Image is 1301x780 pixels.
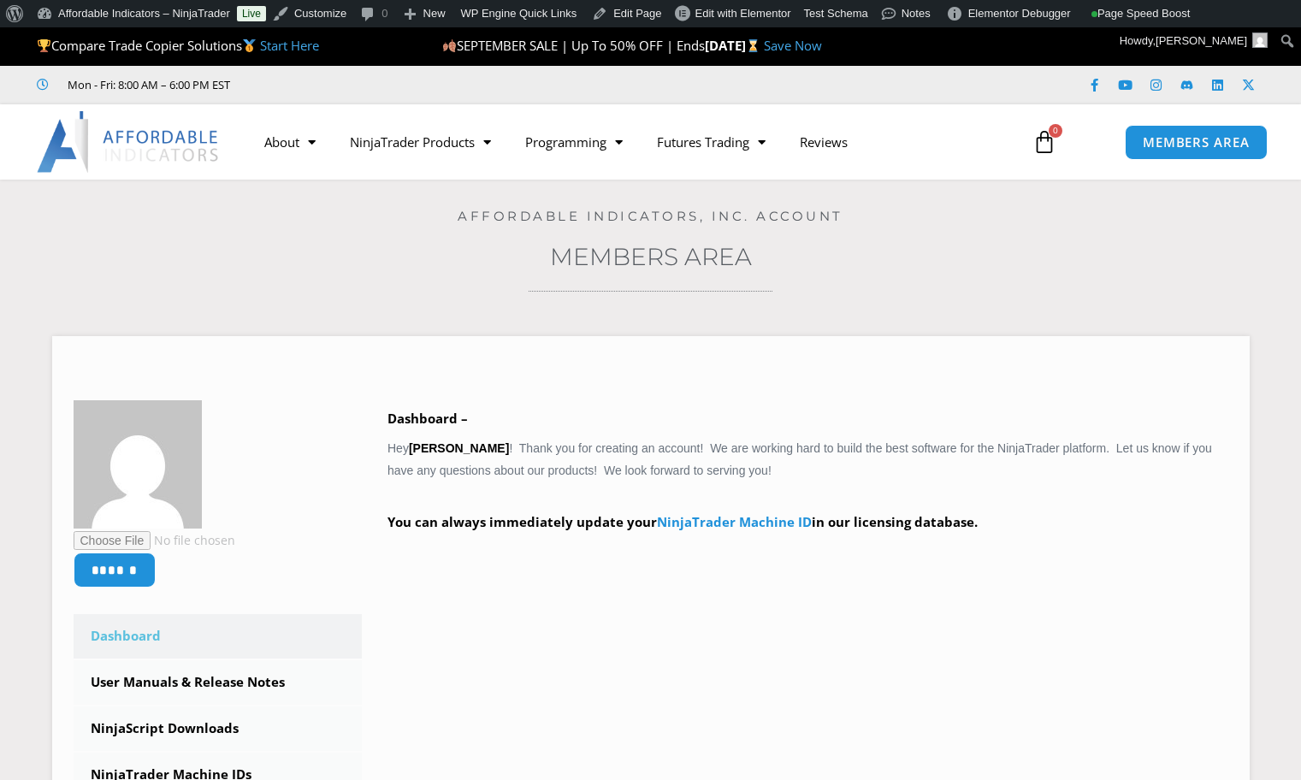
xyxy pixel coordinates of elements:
[387,513,978,530] strong: You can always immediately update your in our licensing database.
[74,660,363,705] a: User Manuals & Release Notes
[333,122,508,162] a: NinjaTrader Products
[508,122,640,162] a: Programming
[37,111,221,173] img: LogoAI | Affordable Indicators – NinjaTrader
[747,39,760,52] img: ⌛
[243,39,256,52] img: 🥇
[74,400,202,529] img: 83961ee70edc86d96254b98d11301f0a4f1435bd8fc34dcaa6bdd6a6e89a3844
[705,37,764,54] strong: [DATE]
[63,74,230,95] span: Mon - Fri: 8:00 AM – 6:00 PM EST
[37,37,319,54] span: Compare Trade Copier Solutions
[695,7,791,20] span: Edit with Elementor
[1007,117,1082,167] a: 0
[74,614,363,659] a: Dashboard
[657,513,812,530] a: NinjaTrader Machine ID
[640,122,783,162] a: Futures Trading
[1156,34,1247,47] span: [PERSON_NAME]
[74,706,363,751] a: NinjaScript Downloads
[442,37,705,54] span: SEPTEMBER SALE | Up To 50% OFF | Ends
[783,122,865,162] a: Reviews
[764,37,822,54] a: Save Now
[247,122,1015,162] nav: Menu
[254,76,511,93] iframe: Customer reviews powered by Trustpilot
[247,122,333,162] a: About
[443,39,456,52] img: 🍂
[387,410,468,427] b: Dashboard –
[387,407,1228,558] div: Hey ! Thank you for creating an account! We are working hard to build the best software for the N...
[550,242,752,271] a: Members Area
[237,6,266,21] a: Live
[1143,136,1250,149] span: MEMBERS AREA
[38,39,50,52] img: 🏆
[409,441,509,455] strong: [PERSON_NAME]
[458,208,843,224] a: Affordable Indicators, Inc. Account
[1049,124,1062,138] span: 0
[1125,125,1268,160] a: MEMBERS AREA
[1114,27,1274,55] a: Howdy,
[260,37,319,54] a: Start Here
